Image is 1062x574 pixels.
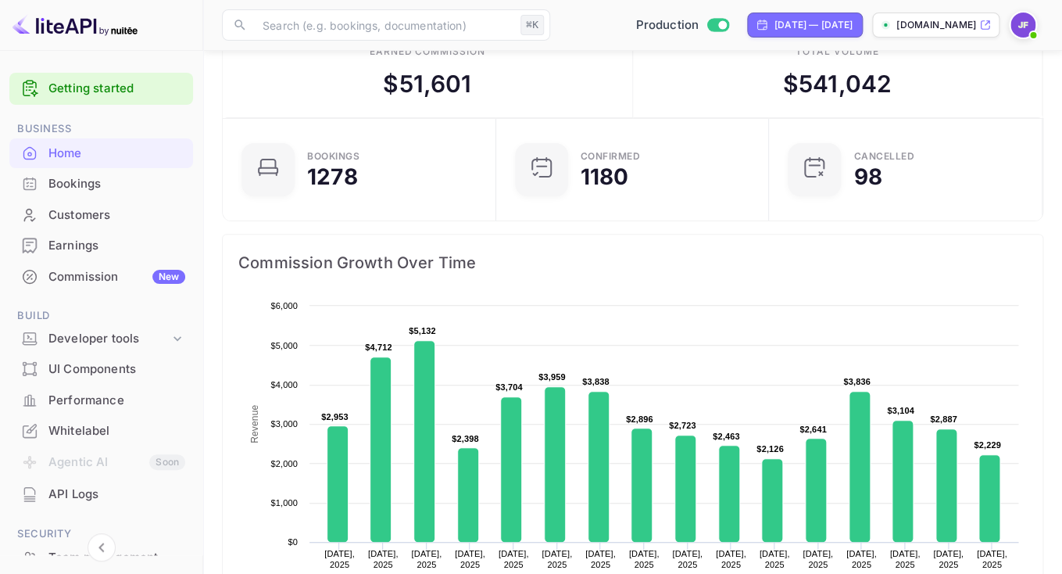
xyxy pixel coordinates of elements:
[270,341,298,350] text: $5,000
[9,354,193,385] div: UI Components
[9,73,193,105] div: Getting started
[520,15,544,35] div: ⌘K
[853,166,881,188] div: 98
[756,444,784,454] text: $2,126
[799,425,827,434] text: $2,641
[896,18,976,32] p: [DOMAIN_NAME]
[270,301,298,310] text: $6,000
[9,231,193,260] a: Earnings
[48,486,185,504] div: API Logs
[629,16,735,34] div: Switch to Sandbox mode
[760,549,790,569] text: [DATE], 2025
[774,18,853,32] div: [DATE] — [DATE]
[9,120,193,138] span: Business
[933,549,964,569] text: [DATE], 2025
[48,80,185,98] a: Getting started
[455,549,485,569] text: [DATE], 2025
[253,9,514,41] input: Search (e.g. bookings, documentation)
[288,537,298,547] text: $0
[307,166,358,188] div: 1278
[48,145,185,163] div: Home
[716,549,746,569] text: [DATE], 2025
[9,200,193,231] div: Customers
[9,479,193,510] div: API Logs
[669,421,696,430] text: $2,723
[9,386,193,416] div: Performance
[499,549,529,569] text: [DATE], 2025
[1010,13,1035,38] img: Jenny Frimer
[452,434,479,443] text: $2,398
[977,549,1007,569] text: [DATE], 2025
[48,422,185,440] div: Whitelabel
[9,526,193,543] span: Security
[9,386,193,414] a: Performance
[9,169,193,198] a: Bookings
[9,138,193,169] div: Home
[48,268,185,286] div: Commission
[887,406,914,415] text: $3,104
[249,404,260,443] text: Revenue
[13,13,138,38] img: LiteAPI logo
[796,45,879,59] div: Total volume
[9,200,193,229] a: Customers
[383,66,471,102] div: $ 51,601
[635,16,699,34] span: Production
[495,382,523,392] text: $3,704
[803,549,833,569] text: [DATE], 2025
[48,175,185,193] div: Bookings
[585,549,616,569] text: [DATE], 2025
[581,166,629,188] div: 1180
[626,414,653,424] text: $2,896
[846,549,877,569] text: [DATE], 2025
[9,325,193,353] div: Developer tools
[9,262,193,291] a: CommissionNew
[672,549,703,569] text: [DATE], 2025
[48,237,185,255] div: Earnings
[365,343,392,352] text: $4,712
[307,152,359,161] div: Bookings
[48,330,170,348] div: Developer tools
[783,66,892,102] div: $ 541,042
[889,549,920,569] text: [DATE], 2025
[270,380,298,389] text: $4,000
[581,152,641,161] div: Confirmed
[238,250,1027,275] span: Commission Growth Over Time
[843,377,871,386] text: $3,836
[270,459,298,468] text: $2,000
[853,152,914,161] div: CANCELLED
[629,549,660,569] text: [DATE], 2025
[542,549,572,569] text: [DATE], 2025
[48,206,185,224] div: Customers
[152,270,185,284] div: New
[88,533,116,561] button: Collapse navigation
[9,354,193,383] a: UI Components
[9,138,193,167] a: Home
[48,549,185,567] div: Team management
[48,361,185,378] div: UI Components
[270,419,298,429] text: $3,000
[270,498,298,508] text: $1,000
[538,372,566,382] text: $3,959
[321,412,349,422] text: $2,953
[370,45,485,59] div: Earned commission
[9,543,193,572] a: Team management
[9,262,193,292] div: CommissionNew
[9,169,193,199] div: Bookings
[9,416,193,447] div: Whitelabel
[582,377,610,386] text: $3,838
[713,432,740,441] text: $2,463
[48,392,185,410] div: Performance
[411,549,442,569] text: [DATE], 2025
[9,307,193,325] span: Build
[930,414,957,424] text: $2,887
[9,479,193,508] a: API Logs
[974,440,1001,450] text: $2,229
[9,231,193,261] div: Earnings
[324,549,355,569] text: [DATE], 2025
[409,326,436,335] text: $5,132
[368,549,399,569] text: [DATE], 2025
[9,416,193,445] a: Whitelabel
